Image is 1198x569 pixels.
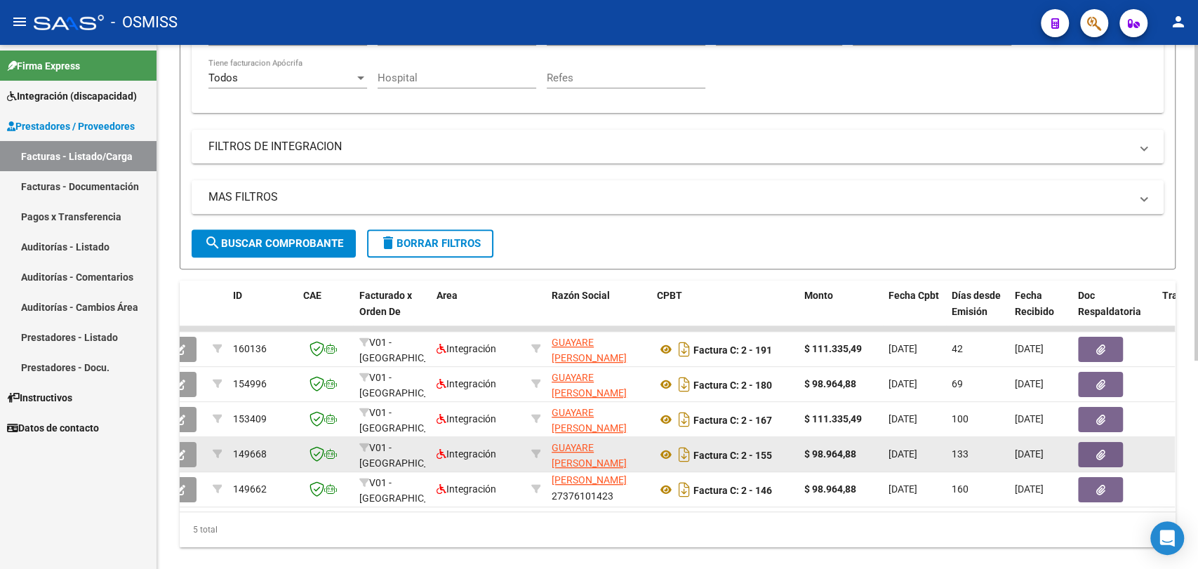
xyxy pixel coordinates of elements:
[952,290,1001,317] span: Días desde Emisión
[952,343,963,354] span: 42
[552,475,646,504] div: 27376101423
[192,180,1164,214] mat-expansion-panel-header: MAS FILTROS
[1015,290,1054,317] span: Fecha Recibido
[693,379,772,390] strong: Factura C: 2 - 180
[208,189,1130,205] mat-panel-title: MAS FILTROS
[675,408,693,431] i: Descargar documento
[437,448,496,460] span: Integración
[552,442,627,469] span: GUAYARE [PERSON_NAME]
[437,483,496,495] span: Integración
[552,372,627,399] span: GUAYARE [PERSON_NAME]
[1150,521,1184,555] div: Open Intercom Messenger
[888,343,917,354] span: [DATE]
[1015,378,1044,389] span: [DATE]
[552,370,646,399] div: 27376101423
[1015,413,1044,424] span: [DATE]
[367,229,493,257] button: Borrar Filtros
[354,281,431,342] datatable-header-cell: Facturado x Orden De
[303,290,321,301] span: CAE
[804,413,862,424] strong: $ 111.335,49
[1015,448,1044,460] span: [DATE]
[204,237,343,250] span: Buscar Comprobante
[437,290,458,301] span: Area
[552,440,646,469] div: 27376101423
[888,378,917,389] span: [DATE]
[11,13,28,30] mat-icon: menu
[552,335,646,364] div: 27376101423
[804,483,856,495] strong: $ 98.964,88
[437,378,496,389] span: Integración
[804,343,862,354] strong: $ 111.335,49
[1072,281,1157,342] datatable-header-cell: Doc Respaldatoria
[192,130,1164,163] mat-expansion-panel-header: FILTROS DE INTEGRACION
[883,281,946,342] datatable-header-cell: Fecha Cpbt
[799,281,883,342] datatable-header-cell: Monto
[7,58,80,74] span: Firma Express
[111,7,178,38] span: - OSMISS
[233,378,267,389] span: 154996
[675,338,693,361] i: Descargar documento
[192,229,356,257] button: Buscar Comprobante
[804,378,856,389] strong: $ 98.964,88
[233,343,267,354] span: 160136
[546,281,651,342] datatable-header-cell: Razón Social
[552,405,646,434] div: 27376101423
[180,512,1176,547] div: 5 total
[7,119,135,134] span: Prestadores / Proveedores
[437,343,496,354] span: Integración
[651,281,799,342] datatable-header-cell: CPBT
[233,448,267,460] span: 149668
[227,281,298,342] datatable-header-cell: ID
[693,414,772,425] strong: Factura C: 2 - 167
[431,281,526,342] datatable-header-cell: Area
[552,290,610,301] span: Razón Social
[1015,343,1044,354] span: [DATE]
[888,290,939,301] span: Fecha Cpbt
[1015,483,1044,495] span: [DATE]
[7,88,137,104] span: Integración (discapacidad)
[657,290,682,301] span: CPBT
[946,281,1009,342] datatable-header-cell: Días desde Emisión
[1009,281,1072,342] datatable-header-cell: Fecha Recibido
[693,344,772,355] strong: Factura C: 2 - 191
[804,290,833,301] span: Monto
[1078,290,1141,317] span: Doc Respaldatoria
[7,420,99,436] span: Datos de contacto
[208,72,238,84] span: Todos
[675,443,693,466] i: Descargar documento
[7,390,72,406] span: Instructivos
[437,413,496,424] span: Integración
[952,378,963,389] span: 69
[952,483,969,495] span: 160
[359,290,412,317] span: Facturado x Orden De
[675,478,693,501] i: Descargar documento
[298,281,354,342] datatable-header-cell: CAE
[804,448,856,460] strong: $ 98.964,88
[233,290,242,301] span: ID
[693,449,772,460] strong: Factura C: 2 - 155
[552,337,627,364] span: GUAYARE [PERSON_NAME]
[233,413,267,424] span: 153409
[233,483,267,495] span: 149662
[888,483,917,495] span: [DATE]
[204,234,221,251] mat-icon: search
[888,448,917,460] span: [DATE]
[693,484,772,495] strong: Factura C: 2 - 146
[952,413,969,424] span: 100
[552,407,627,434] span: GUAYARE [PERSON_NAME]
[888,413,917,424] span: [DATE]
[380,237,481,250] span: Borrar Filtros
[952,448,969,460] span: 133
[380,234,397,251] mat-icon: delete
[208,139,1130,154] mat-panel-title: FILTROS DE INTEGRACION
[1170,13,1187,30] mat-icon: person
[675,373,693,396] i: Descargar documento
